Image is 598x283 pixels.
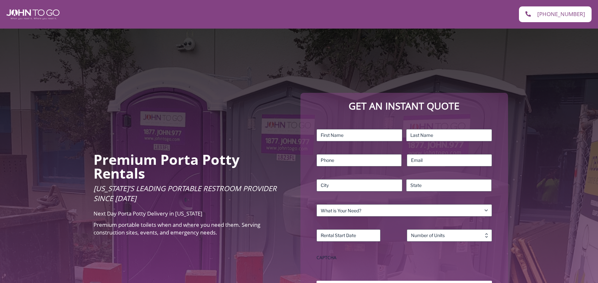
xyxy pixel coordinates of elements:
span: [US_STATE]’s Leading Portable Restroom Provider Since [DATE] [94,183,277,203]
span: Next Day Porta Potty Delivery in [US_STATE] [94,210,202,217]
h2: Premium Porta Potty Rentals [94,153,291,180]
input: State [406,179,492,191]
span: Premium portable toilets when and where you need them. Serving construction sites, events, and em... [94,221,260,236]
input: Rental Start Date [317,229,380,242]
input: Last Name [406,129,492,141]
input: Number of Units [407,229,492,242]
label: CAPTCHA [317,254,492,261]
a: [PHONE_NUMBER] [519,6,592,22]
input: City [317,179,402,191]
input: First Name [317,129,402,141]
input: Email [407,154,492,166]
input: Phone [317,154,402,166]
span: [PHONE_NUMBER] [537,11,585,17]
button: Live Chat [572,257,598,283]
p: Get an Instant Quote [307,99,501,113]
img: John To Go [6,9,59,20]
